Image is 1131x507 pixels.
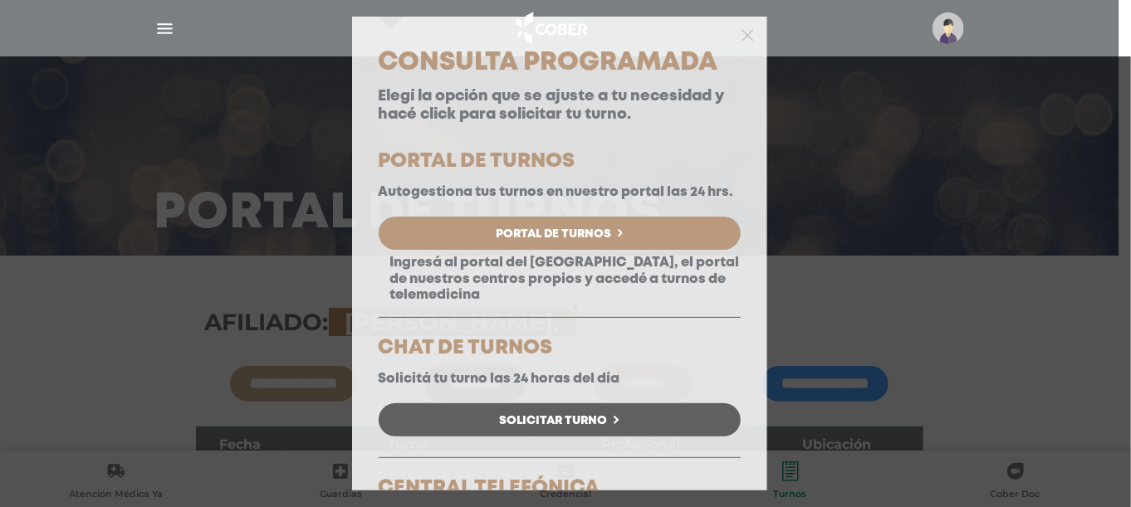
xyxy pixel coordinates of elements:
[499,415,607,427] span: Solicitar Turno
[379,88,741,124] p: Elegí la opción que se ajuste a tu necesidad y hacé click para solicitar tu turno.
[379,255,741,303] p: Ingresá al portal del [GEOGRAPHIC_DATA], el portal de nuestros centros propios y accedé a turnos ...
[379,339,741,358] h5: CHAT DE TURNOS
[496,228,611,240] span: Portal de Turnos
[379,51,718,74] span: Consulta Programada
[379,184,741,200] p: Autogestiona tus turnos en nuestro portal las 24 hrs.
[379,371,741,387] p: Solicitá tu turno las 24 horas del día
[379,217,741,250] a: Portal de Turnos
[379,152,741,172] h5: PORTAL DE TURNOS
[379,403,741,436] a: Solicitar Turno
